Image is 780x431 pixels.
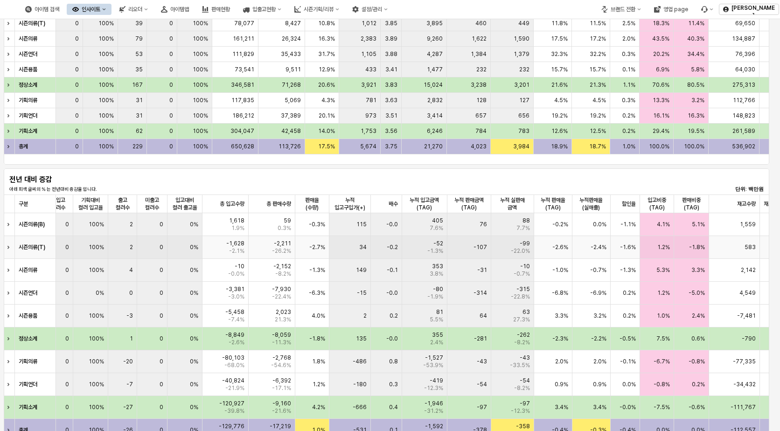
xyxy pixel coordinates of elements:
span: 656 [518,112,529,119]
span: 5.8% [691,66,705,73]
span: 20.6% [318,81,335,89]
span: 8,427 [285,20,301,27]
span: 0 [169,97,173,104]
span: 1,384 [471,50,487,58]
span: 4,023 [471,143,487,150]
span: 21,270 [424,143,443,150]
span: 34 [359,243,367,251]
span: 구분 [19,200,28,208]
button: 시즌기획/리뷰 [289,4,345,15]
div: 입출고현황 [252,6,276,13]
span: 32.3% [551,50,568,58]
span: 0.3% [622,50,635,58]
div: 설정/관리 [347,4,393,15]
span: 460 [475,20,487,27]
span: 42,458 [281,127,301,135]
span: -107 [474,243,487,251]
span: 2.5% [622,20,635,27]
span: 35,433 [281,50,301,58]
span: 304,047 [230,127,254,135]
span: 0% [190,243,198,251]
button: 아이템 검색 [20,4,65,15]
span: 1,590 [514,35,529,42]
span: 0 [65,243,69,251]
span: 1.9% [231,224,244,232]
span: 64,030 [736,66,756,73]
span: 100% [98,97,114,104]
button: 아이템맵 [155,4,195,15]
span: 43.5% [652,35,669,42]
span: 39 [135,20,143,27]
span: 2 [130,221,133,228]
span: 0 [75,20,79,27]
span: 5,674 [360,143,376,150]
strong: 총계 [19,143,28,150]
span: 100% [98,81,114,89]
div: Expand row [4,350,16,373]
span: 3.2% [692,97,705,104]
span: 583 [745,243,756,251]
span: 111,829 [232,50,254,58]
span: 할인율 [622,200,636,208]
span: 입고비중(TAG) [644,196,670,211]
span: 4.5% [592,97,606,104]
span: 3.75 [385,143,397,150]
div: Expand row [4,47,16,62]
strong: 시즌의류 [19,35,37,42]
span: 16.3% [688,112,705,119]
span: -1.1% [620,221,636,228]
span: 11.8% [551,20,568,27]
strong: 기획의류 [19,97,37,104]
span: -2,211 [274,240,291,247]
div: 아이템맵 [170,6,189,13]
span: 536,902 [732,143,756,150]
span: 11.5% [590,20,606,27]
span: 100% [193,35,208,42]
div: Expand row [4,282,16,304]
span: 4.3% [321,97,335,104]
span: 100% [193,127,208,135]
span: 19.5% [688,127,705,135]
span: 0 [169,81,173,89]
span: 3.83 [385,81,397,89]
span: 100% [193,81,208,89]
span: 78,077 [234,20,254,27]
span: 0 [169,35,173,42]
span: 1,559 [740,221,756,228]
span: 232 [519,66,529,73]
span: 5,069 [285,97,301,104]
span: 26,324 [282,35,301,42]
span: 35 [135,66,143,73]
span: 3,238 [471,81,487,89]
span: 127 [519,97,529,104]
strong: 기획소계 [19,128,37,134]
span: 10.8% [318,20,335,27]
span: 2,832 [427,97,443,104]
span: 미출고 컬러수 [141,196,163,211]
span: 232 [476,66,487,73]
div: 브랜드 전환 [611,6,635,13]
span: 0 [75,97,79,104]
span: 7.7% [516,224,530,232]
div: Expand row [4,31,16,46]
span: 21.6% [551,81,568,89]
span: -1.8% [689,243,705,251]
span: 117,835 [231,97,254,104]
span: 21.3% [590,81,606,89]
div: Expand row [4,139,16,154]
span: 115 [356,221,367,228]
span: 79 [135,35,143,42]
p: 단위: 백만원 [701,185,764,193]
span: 275,313 [733,81,756,89]
span: 449 [518,20,529,27]
span: 기획대비 컬러 입고율 [77,196,104,211]
span: 100% [193,66,208,73]
span: 70.6% [652,81,669,89]
strong: 시즌의류(T) [19,244,45,250]
span: 누적 판매금액(TAG) [451,196,487,211]
span: 0 [75,127,79,135]
span: 69,650 [736,20,756,27]
span: 128 [476,97,487,104]
span: 76 [480,221,487,228]
span: 16.3% [318,35,335,42]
